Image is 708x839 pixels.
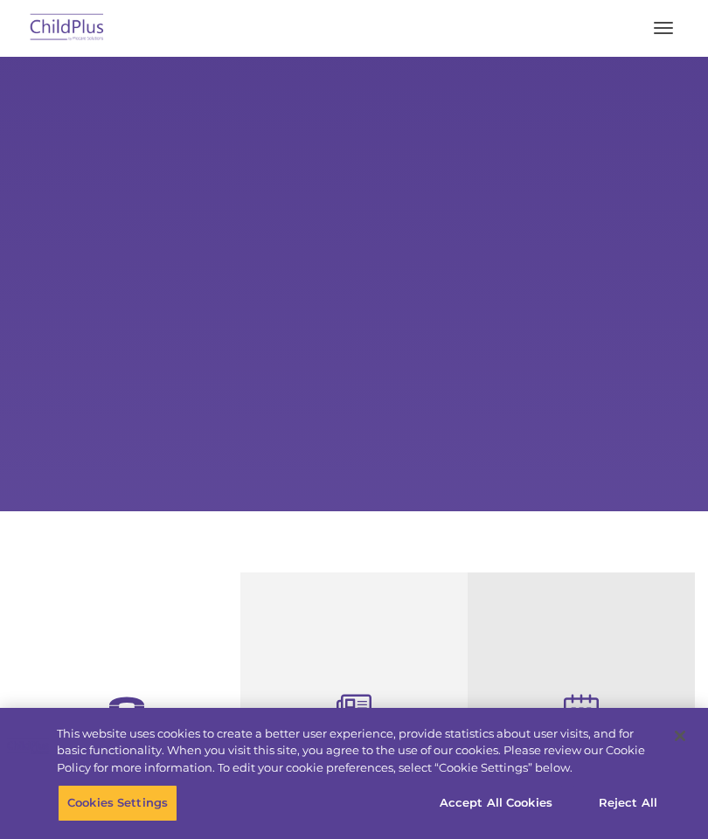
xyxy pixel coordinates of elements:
[430,785,562,822] button: Accept All Cookies
[661,717,699,755] button: Close
[57,725,659,777] div: This website uses cookies to create a better user experience, provide statistics about user visit...
[26,8,108,49] img: ChildPlus by Procare Solutions
[58,785,177,822] button: Cookies Settings
[573,785,683,822] button: Reject All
